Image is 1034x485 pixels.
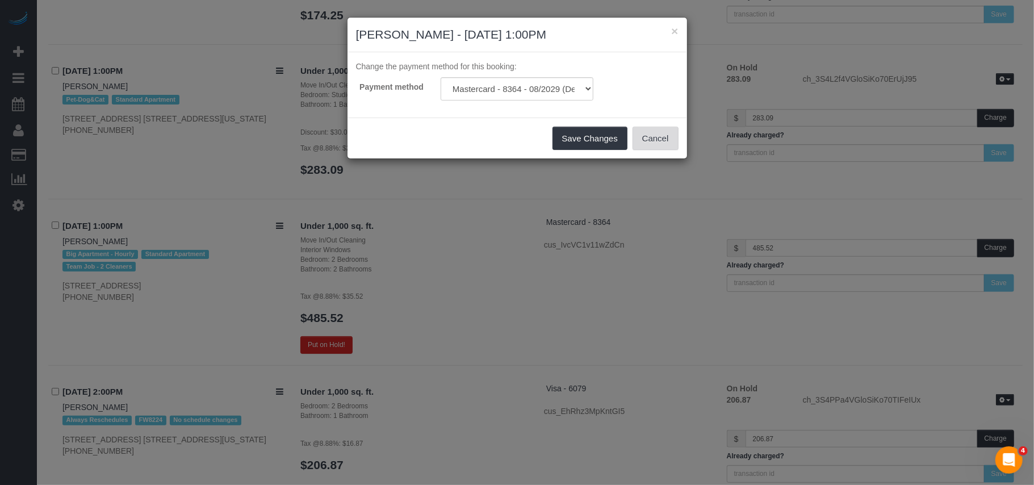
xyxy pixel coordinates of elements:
[356,61,679,72] p: Change the payment method for this booking:
[671,25,678,37] button: ×
[995,446,1023,474] iframe: Intercom live chat
[633,127,679,150] button: Cancel
[1019,446,1028,455] span: 4
[348,18,687,158] sui-modal: Jessica Rains - 09/08/2025 1:00PM
[552,127,627,150] button: Save Changes
[356,26,679,43] h3: [PERSON_NAME] - [DATE] 1:00PM
[348,77,433,93] label: Payment method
